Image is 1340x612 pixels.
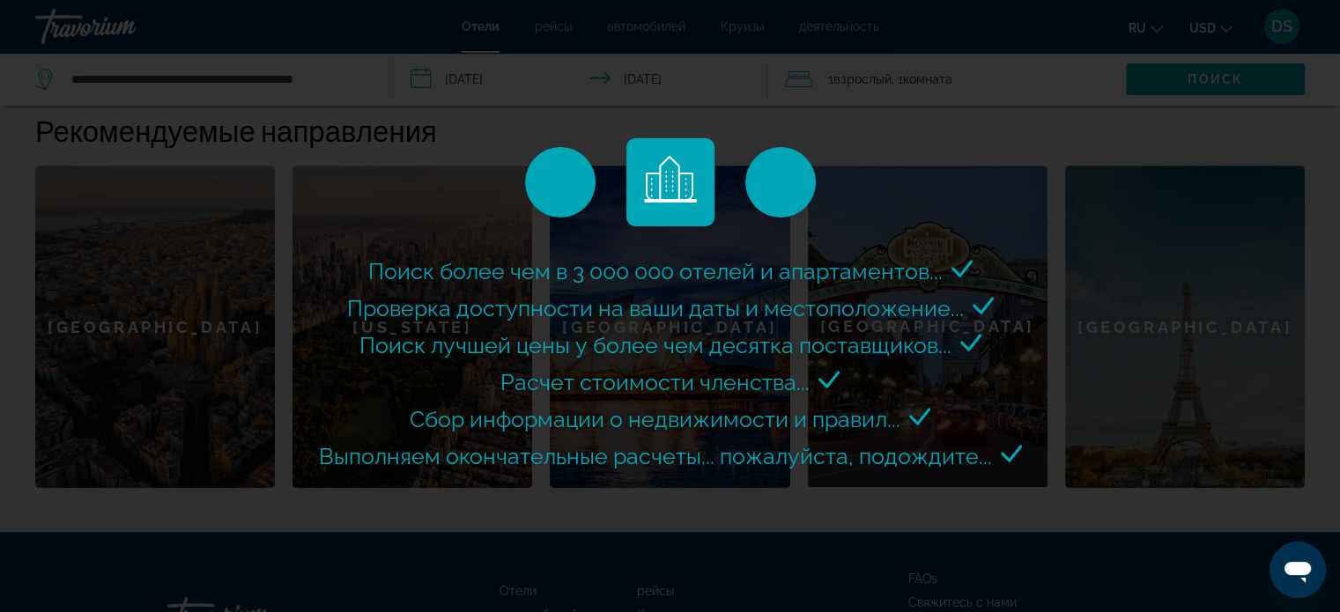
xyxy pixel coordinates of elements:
span: Проверка доступности на ваши даты и местоположение... [347,295,964,321]
span: Выполняем окончательные расчеты... пожалуйста, подождите... [319,443,992,469]
span: Расчет стоимости членства... [500,369,810,395]
span: Поиск более чем в 3 000 000 отелей и апартаментов... [368,258,943,284]
iframe: Кнопка запуска окна обмена сообщениями [1270,542,1326,598]
span: Поиск лучшей цены у более чем десятка поставщиков... [359,332,951,358]
span: Сбор информации о недвижимости и правил... [410,406,900,432]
